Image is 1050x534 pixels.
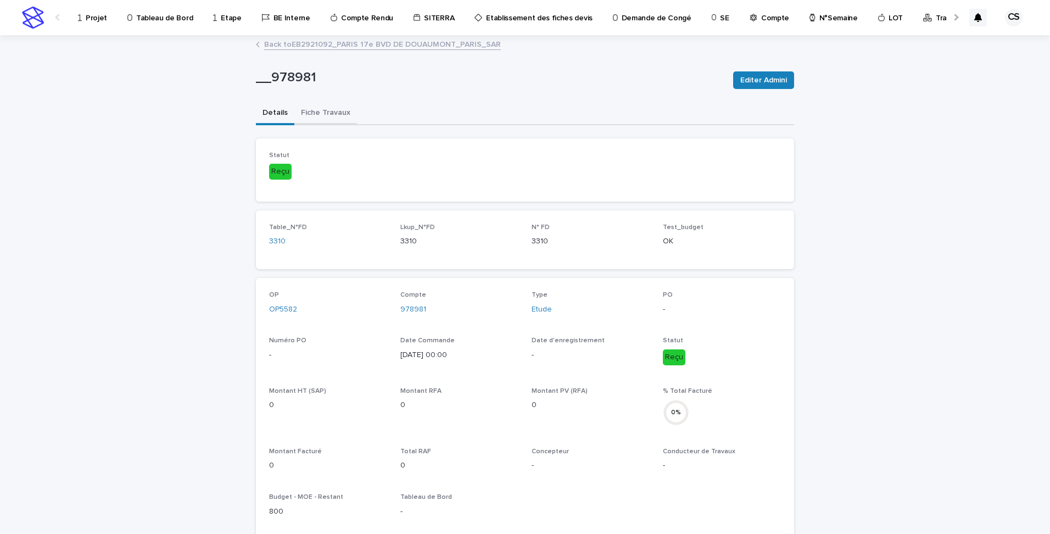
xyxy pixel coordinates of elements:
[269,236,286,247] a: 3310
[400,304,426,315] a: 978981
[256,70,724,86] p: __978981
[663,236,781,247] p: OK
[663,460,781,471] p: -
[663,337,683,344] span: Statut
[269,337,306,344] span: Numéro PO
[400,292,426,298] span: Compte
[269,448,322,455] span: Montant Facturé
[733,71,794,89] button: Editer Admini
[400,399,518,411] p: 0
[532,460,650,471] p: -
[269,460,387,471] p: 0
[400,494,452,500] span: Tableau de Bord
[22,7,44,29] img: stacker-logo-s-only.png
[269,164,292,180] div: Reçu
[400,388,442,394] span: Montant RFA
[663,407,689,419] div: 0 %
[532,304,552,315] a: Etude
[532,337,605,344] span: Date d'enregistrement
[663,292,673,298] span: PO
[269,399,387,411] p: 0
[256,102,294,125] button: Details
[400,448,431,455] span: Total RAF
[532,388,588,394] span: Montant PV (RFA)
[264,37,501,50] a: Back toEB2921092_PARIS 17e BVD DE DOUAUMONT_PARIS_SAR
[269,388,326,394] span: Montant HT (SAP)
[400,224,435,231] span: Lkup_N°FD
[532,292,548,298] span: Type
[663,304,781,315] p: -
[740,75,787,86] span: Editer Admini
[269,224,307,231] span: Table_N°FD
[532,236,650,247] p: 3310
[532,448,569,455] span: Concepteur
[663,388,712,394] span: % Total Facturé
[294,102,357,125] button: Fiche Travaux
[532,349,650,361] p: -
[400,236,518,247] p: 3310
[663,224,703,231] span: Test_budget
[269,152,289,159] span: Statut
[400,349,518,361] p: [DATE] 00:00
[269,292,279,298] span: OP
[400,337,455,344] span: Date Commande
[269,494,343,500] span: Budget - MOE - Restant
[663,349,685,365] div: Reçu
[532,224,550,231] span: N° FD
[269,506,387,518] p: 800
[400,460,518,471] p: 0
[1005,9,1023,26] div: CS
[400,506,518,518] p: -
[269,349,387,361] p: -
[532,399,650,411] p: 0
[269,304,297,315] a: OP5582
[663,448,735,455] span: Conducteur de Travaux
